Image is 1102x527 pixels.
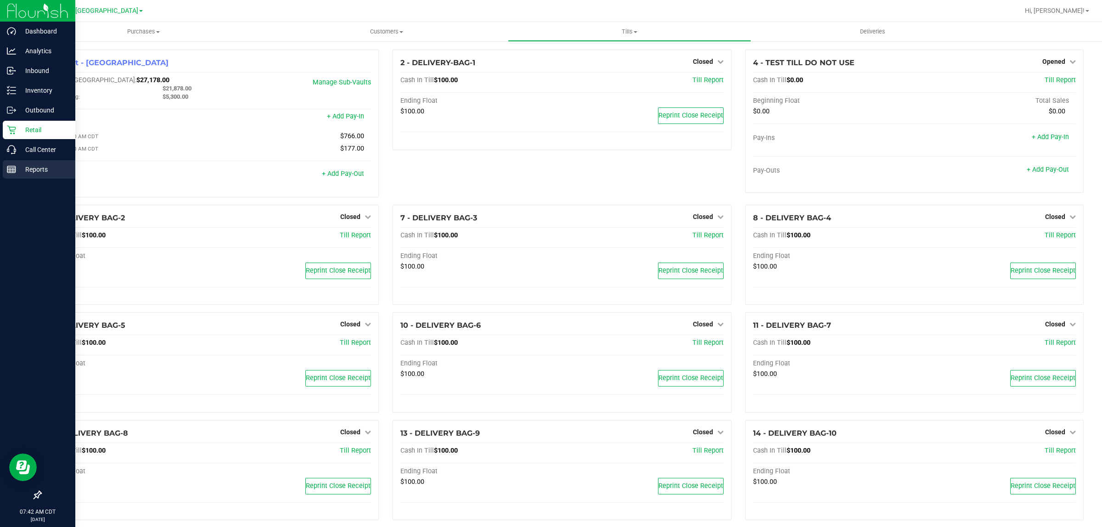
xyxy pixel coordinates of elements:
[914,97,1076,105] div: Total Sales
[340,428,360,436] span: Closed
[692,231,724,239] span: Till Report
[508,22,751,41] a: Tills
[1011,374,1075,382] span: Reprint Close Receipt
[753,370,777,378] span: $100.00
[658,482,723,490] span: Reprint Close Receipt
[322,170,364,178] a: + Add Pay-Out
[400,76,434,84] span: Cash In Till
[658,267,723,275] span: Reprint Close Receipt
[753,429,837,437] span: 14 - DELIVERY BAG-10
[340,339,371,347] span: Till Report
[4,516,71,523] p: [DATE]
[7,46,16,56] inline-svg: Analytics
[163,93,188,100] span: $5,300.00
[1025,7,1085,14] span: Hi, [PERSON_NAME]!
[1045,231,1076,239] a: Till Report
[848,28,898,36] span: Deliveries
[7,27,16,36] inline-svg: Dashboard
[434,339,458,347] span: $100.00
[1045,213,1065,220] span: Closed
[327,112,364,120] a: + Add Pay-In
[753,252,915,260] div: Ending Float
[48,213,125,222] span: 6 - DELIVERY BAG-2
[9,454,37,481] iframe: Resource center
[16,65,71,76] p: Inbound
[16,85,71,96] p: Inventory
[400,339,434,347] span: Cash In Till
[1010,263,1076,279] button: Reprint Close Receipt
[340,231,371,239] span: Till Report
[658,374,723,382] span: Reprint Close Receipt
[265,28,507,36] span: Customers
[753,339,787,347] span: Cash In Till
[7,145,16,154] inline-svg: Call Center
[400,478,424,486] span: $100.00
[1045,76,1076,84] a: Till Report
[658,107,724,124] button: Reprint Close Receipt
[400,58,475,67] span: 2 - DELIVERY-BAG-1
[400,370,424,378] span: $100.00
[693,213,713,220] span: Closed
[1045,447,1076,454] a: Till Report
[82,231,106,239] span: $100.00
[7,66,16,75] inline-svg: Inbound
[753,321,831,330] span: 11 - DELIVERY BAG-7
[787,231,810,239] span: $100.00
[787,76,803,84] span: $0.00
[400,231,434,239] span: Cash In Till
[16,124,71,135] p: Retail
[1010,370,1076,387] button: Reprint Close Receipt
[693,320,713,328] span: Closed
[305,263,371,279] button: Reprint Close Receipt
[753,167,915,175] div: Pay-Outs
[400,467,562,476] div: Ending Float
[340,447,371,454] span: Till Report
[753,447,787,454] span: Cash In Till
[692,76,724,84] a: Till Report
[340,213,360,220] span: Closed
[658,263,724,279] button: Reprint Close Receipt
[306,482,371,490] span: Reprint Close Receipt
[313,78,371,86] a: Manage Sub-Vaults
[306,374,371,382] span: Reprint Close Receipt
[305,370,371,387] button: Reprint Close Receipt
[753,359,915,368] div: Ending Float
[48,467,210,476] div: Ending Float
[7,165,16,174] inline-svg: Reports
[753,467,915,476] div: Ending Float
[658,370,724,387] button: Reprint Close Receipt
[1032,133,1069,141] a: + Add Pay-In
[400,213,477,222] span: 7 - DELIVERY BAG-3
[7,86,16,95] inline-svg: Inventory
[658,112,723,119] span: Reprint Close Receipt
[434,76,458,84] span: $100.00
[692,339,724,347] a: Till Report
[48,429,128,437] span: 12 - DELIVERY BAG-8
[1045,339,1076,347] a: Till Report
[692,447,724,454] span: Till Report
[753,134,915,142] div: Pay-Ins
[753,97,915,105] div: Beginning Float
[1011,482,1075,490] span: Reprint Close Receipt
[82,339,106,347] span: $100.00
[7,125,16,135] inline-svg: Retail
[1011,267,1075,275] span: Reprint Close Receipt
[434,231,458,239] span: $100.00
[400,252,562,260] div: Ending Float
[753,76,787,84] span: Cash In Till
[508,28,750,36] span: Tills
[305,478,371,494] button: Reprint Close Receipt
[22,22,265,41] a: Purchases
[400,107,424,115] span: $100.00
[4,508,71,516] p: 07:42 AM CDT
[48,113,210,122] div: Pay-Ins
[400,447,434,454] span: Cash In Till
[265,22,508,41] a: Customers
[48,252,210,260] div: Ending Float
[136,76,169,84] span: $27,178.00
